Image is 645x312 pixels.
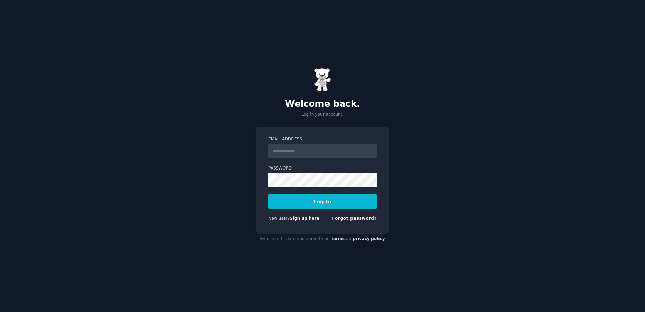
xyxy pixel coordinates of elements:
p: Log in your account. [256,112,389,118]
a: privacy policy [353,236,385,241]
a: terms [331,236,345,241]
a: Sign up here [290,216,319,221]
div: By using this site you agree to our and [256,234,389,244]
label: Password [268,165,377,172]
span: New user? [268,216,290,221]
h2: Welcome back. [256,99,389,109]
button: Log In [268,194,377,209]
label: Email Address [268,136,377,142]
a: Forgot password? [332,216,377,221]
img: Gummy Bear [314,68,331,92]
